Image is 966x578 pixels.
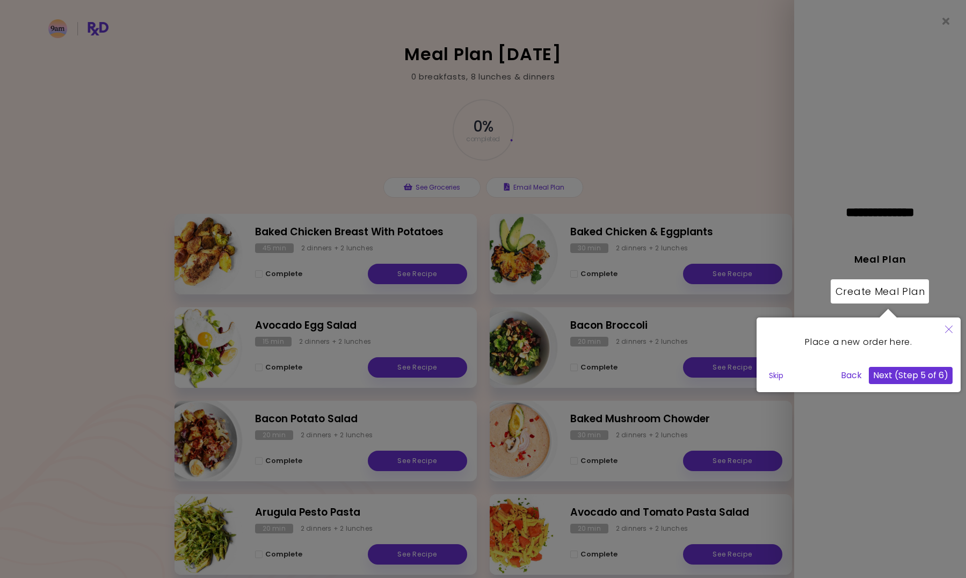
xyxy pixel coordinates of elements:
button: Close [937,317,961,343]
div: Place a new order here. [765,326,953,359]
div: Place a new order here. [757,317,961,392]
button: Next (Step 5 of 6) [869,367,953,384]
button: Skip [765,367,788,384]
button: Back [837,367,866,384]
